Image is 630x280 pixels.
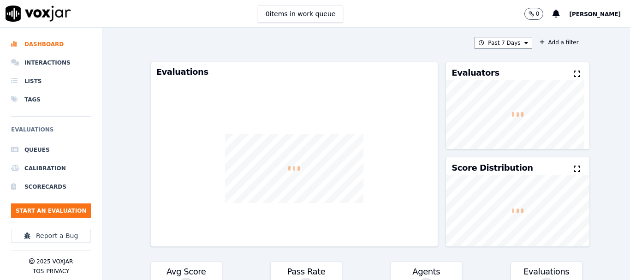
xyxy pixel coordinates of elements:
button: Start an Evaluation [11,203,91,218]
a: Dashboard [11,35,91,54]
a: Interactions [11,54,91,72]
a: Lists [11,72,91,90]
h6: Evaluations [11,124,91,141]
span: [PERSON_NAME] [569,11,621,18]
h3: Pass Rate [276,268,336,276]
button: Past 7 Days [475,37,532,49]
p: 2025 Voxjar [36,258,73,265]
button: Add a filter [536,37,582,48]
p: 0 [536,10,540,18]
h3: Evaluations [517,268,577,276]
h3: Evaluations [156,68,433,76]
img: voxjar logo [6,6,71,22]
h3: Agents [396,268,456,276]
button: Report a Bug [11,229,91,243]
h3: Avg Score [156,268,216,276]
a: Calibration [11,159,91,178]
button: [PERSON_NAME] [569,8,630,19]
h3: Evaluators [452,69,499,77]
button: 0 [524,8,553,20]
button: Privacy [46,268,69,275]
a: Tags [11,90,91,109]
a: Queues [11,141,91,159]
button: TOS [33,268,44,275]
button: 0items in work queue [258,5,344,23]
h3: Score Distribution [452,164,533,172]
a: Scorecards [11,178,91,196]
button: 0 [524,8,544,20]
